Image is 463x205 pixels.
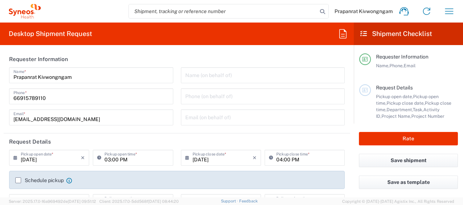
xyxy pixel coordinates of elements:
[389,63,404,68] span: Phone,
[129,4,317,18] input: Shipment, tracking or reference number
[342,198,454,205] span: Copyright © [DATE]-[DATE] Agistix Inc., All Rights Reserved
[81,152,85,164] i: ×
[359,132,458,145] button: Rate
[359,176,458,189] button: Save as template
[387,100,425,106] span: Pickup close date,
[376,85,413,91] span: Request Details
[376,54,428,60] span: Requester Information
[413,107,423,112] span: Task,
[359,154,458,167] button: Save shipment
[404,63,416,68] span: Email
[9,138,51,145] h2: Request Details
[148,199,179,204] span: [DATE] 08:44:20
[335,8,393,15] span: Prapanrat Kivwongngam
[9,29,92,38] h2: Desktop Shipment Request
[239,199,258,203] a: Feedback
[9,199,96,204] span: Server: 2025.17.0-16a969492de
[253,152,257,164] i: ×
[15,177,64,183] label: Schedule pickup
[411,113,444,119] span: Project Number
[376,94,413,99] span: Pickup open date,
[381,113,411,119] span: Project Name,
[68,199,96,204] span: [DATE] 09:51:12
[387,107,413,112] span: Department,
[9,56,68,63] h2: Requester Information
[360,29,432,38] h2: Shipment Checklist
[99,199,179,204] span: Client: 2025.17.0-5dd568f
[376,63,389,68] span: Name,
[221,199,239,203] a: Support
